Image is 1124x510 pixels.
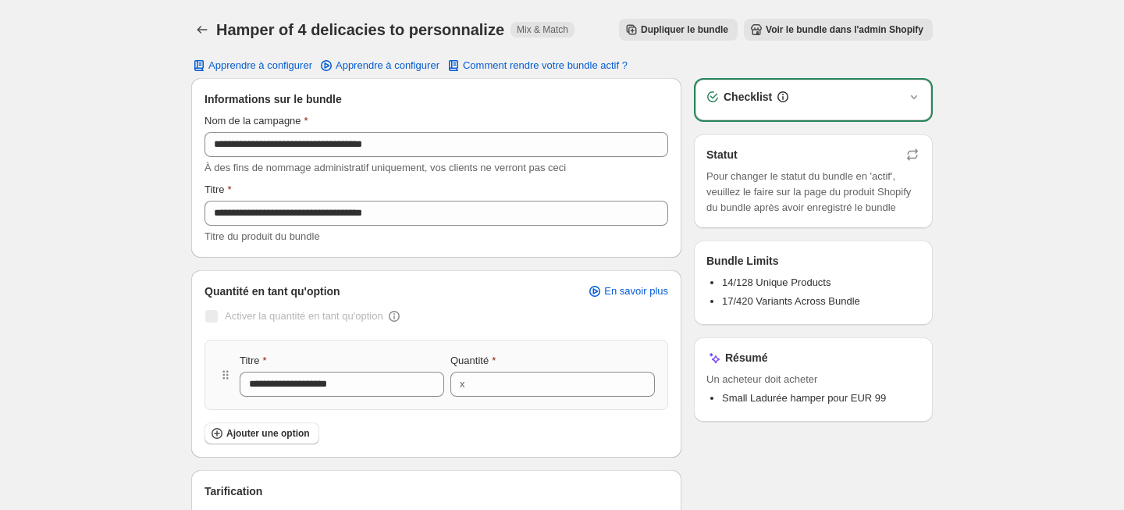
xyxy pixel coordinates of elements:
label: Titre [240,353,267,369]
span: En savoir plus [604,285,668,298]
span: 14/128 Unique Products [722,276,831,288]
span: Un acheteur doit acheter [706,372,920,387]
button: Voir le bundle dans l'admin Shopify [744,19,933,41]
h1: Hamper of 4 delicacies to personnalize [216,20,504,39]
span: 17/420 Variants Across Bundle [722,295,860,307]
a: En savoir plus [578,280,678,302]
span: Voir le bundle dans l'admin Shopify [766,23,923,36]
h3: Statut [706,147,738,162]
span: Activer la quantité en tant qu'option [225,310,383,322]
span: Dupliquer le bundle [641,23,728,36]
span: Quantité en tant qu'option [205,284,340,299]
label: Nom de la campagne [205,113,308,129]
span: Ajouter une option [226,427,310,440]
button: Back [191,19,213,41]
span: Comment rendre votre bundle actif ? [463,59,628,72]
button: Comment rendre votre bundle actif ? [436,55,637,77]
span: Apprendre à configurer [336,59,439,72]
li: Small Ladurée hamper pour EUR 99 [722,391,920,406]
span: Titre du produit du bundle [205,230,320,242]
h3: Bundle Limits [706,253,779,269]
span: Apprendre à configurer [208,59,312,72]
span: Mix & Match [517,23,568,36]
label: Quantité [450,353,496,369]
div: x [460,376,465,392]
button: Ajouter une option [205,423,319,444]
button: Dupliquer le bundle [619,19,738,41]
label: Titre [205,182,232,198]
h3: Résumé [725,350,767,366]
span: Pour changer le statut du bundle en 'actif', veuillez le faire sur la page du produit Shopify du ... [706,169,920,216]
h3: Checklist [724,89,772,105]
button: Apprendre à configurer [182,55,322,77]
span: À des fins de nommage administratif uniquement, vos clients ne verront pas ceci [205,162,566,173]
span: Informations sur le bundle [205,91,342,107]
a: Apprendre à configurer [309,55,449,77]
span: Tarification [205,483,262,499]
